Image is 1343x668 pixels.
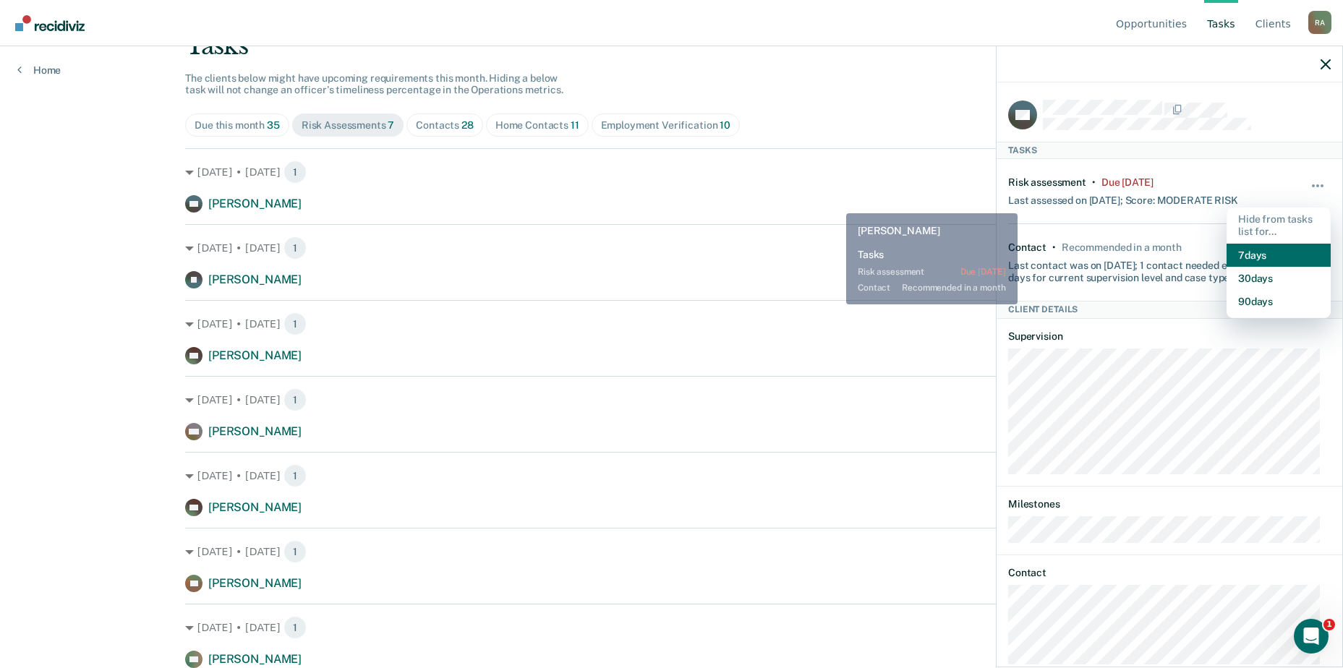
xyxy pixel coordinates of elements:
span: [PERSON_NAME] [208,197,302,210]
span: 1 [283,540,307,563]
span: 11 [571,119,579,131]
div: Contacts [416,119,474,132]
span: [PERSON_NAME] [208,273,302,286]
div: Tasks [997,142,1342,159]
div: Due 2 years ago [1101,176,1154,189]
div: Hide from tasks list for... [1227,207,1331,244]
div: Risk Assessments [302,119,395,132]
div: Contact [1008,241,1046,254]
span: 1 [283,616,307,639]
div: Dropdown Menu [1227,207,1331,319]
dt: Contact [1008,567,1331,579]
button: 30 days [1227,267,1331,290]
div: Risk assessment [1008,176,1086,189]
span: The clients below might have upcoming requirements this month. Hiding a below task will not chang... [185,72,563,96]
div: [DATE] • [DATE] [185,236,1158,260]
span: 1 [283,236,307,260]
dt: Milestones [1008,498,1331,510]
span: [PERSON_NAME] [208,500,302,514]
div: • [1092,176,1096,189]
span: 35 [267,119,280,131]
div: Last contact was on [DATE]; 1 contact needed every 45 days for current supervision level and case... [1008,254,1277,284]
div: [DATE] • [DATE] [185,540,1158,563]
div: Client Details [997,301,1342,318]
div: [DATE] • [DATE] [185,312,1158,335]
span: 1 [283,388,307,411]
span: 28 [461,119,474,131]
span: 1 [283,160,307,184]
button: 7 days [1227,244,1331,267]
div: Home Contacts [495,119,579,132]
button: 90 days [1227,290,1331,313]
div: Recommended in a month [1062,241,1182,254]
span: [PERSON_NAME] [208,348,302,362]
span: 1 [283,312,307,335]
img: Recidiviz [15,15,85,31]
div: [DATE] • [DATE] [185,464,1158,487]
span: 10 [720,119,730,131]
div: R A [1308,11,1331,34]
div: [DATE] • [DATE] [185,160,1158,184]
div: Last assessed on [DATE]; Score: MODERATE RISK [1008,189,1238,207]
span: [PERSON_NAME] [208,652,302,666]
iframe: Intercom live chat [1294,619,1329,654]
div: [DATE] • [DATE] [185,616,1158,639]
span: 1 [283,464,307,487]
button: Profile dropdown button [1308,11,1331,34]
dt: Supervision [1008,330,1331,343]
div: [DATE] • [DATE] [185,388,1158,411]
div: Employment Verification [601,119,730,132]
span: [PERSON_NAME] [208,576,302,590]
span: 7 [388,119,394,131]
span: 1 [1323,619,1335,630]
span: [PERSON_NAME] [208,424,302,438]
div: Tasks [185,31,1158,61]
div: • [1052,241,1056,254]
a: Home [17,64,61,77]
div: Due this month [195,119,280,132]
